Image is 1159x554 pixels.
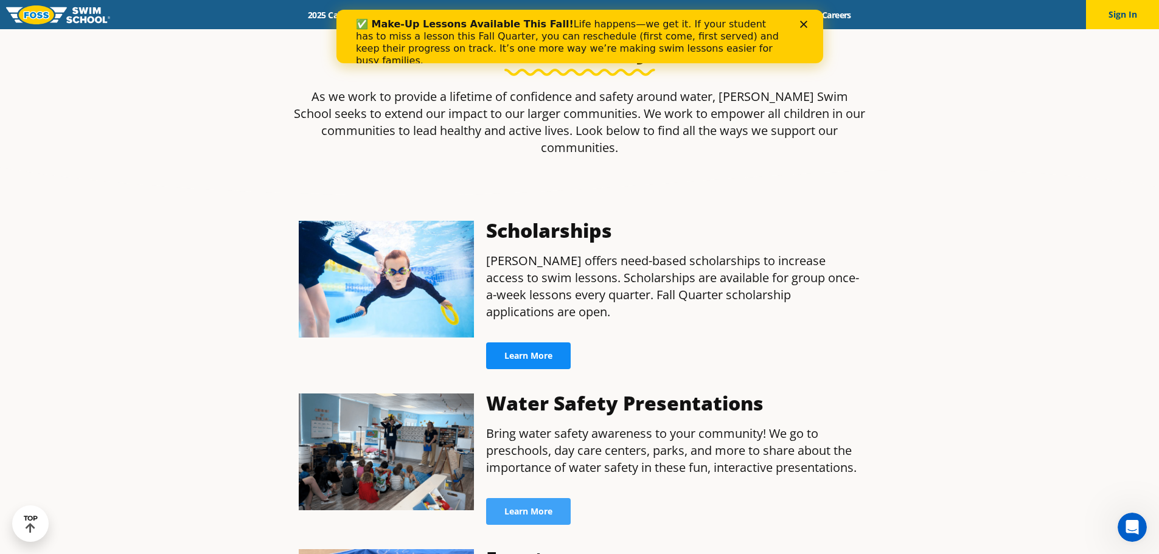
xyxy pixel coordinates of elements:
[374,9,425,21] a: Schools
[486,425,860,476] p: Bring water safety awareness to your community! We go to preschools, day care centers, parks, and...
[293,88,867,156] p: As we work to provide a lifetime of confidence and safety around water, [PERSON_NAME] Swim School...
[19,9,237,20] b: ✅ Make-Up Lessons Available This Fall!
[464,11,476,18] div: Close
[425,9,531,21] a: Swim Path® Program
[24,514,38,533] div: TOP
[486,393,860,413] h3: Water Safety Presentations
[504,507,552,516] span: Learn More
[1118,513,1147,542] iframe: Intercom live chat
[644,9,773,21] a: Swim Like [PERSON_NAME]
[486,342,571,369] a: Learn More
[414,5,745,64] h2: [PERSON_NAME] in the Community
[531,9,644,21] a: About [PERSON_NAME]
[811,9,861,21] a: Careers
[486,221,860,240] h3: Scholarships
[486,498,571,525] a: Learn More
[298,9,374,21] a: 2025 Calendar
[504,351,552,360] span: Learn More
[6,5,110,24] img: FOSS Swim School Logo
[19,9,448,57] div: Life happens—we get it. If your student has to miss a lesson this Fall Quarter, you can reschedul...
[773,9,811,21] a: Blog
[336,10,823,63] iframe: Intercom live chat banner
[486,252,860,320] p: [PERSON_NAME] offers need-based scholarships to increase access to swim lessons. Scholarships are...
